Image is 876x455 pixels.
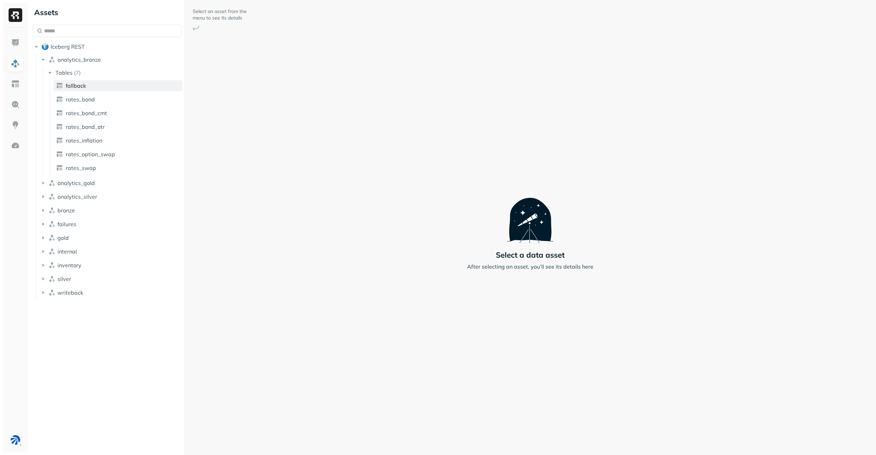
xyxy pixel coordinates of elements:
[40,287,182,298] button: writeback
[49,207,55,214] img: namespace
[57,56,101,63] span: analytics_bronze
[40,205,182,216] button: bronze
[11,79,20,88] img: Asset Explorer
[40,232,182,243] button: gold
[51,43,85,50] span: Iceberg REST
[57,275,71,282] span: silver
[56,151,63,158] img: table
[40,219,182,230] button: failures
[40,273,182,284] button: silver
[42,43,49,50] img: root
[57,180,95,186] span: analytics_gold
[57,193,97,200] span: analytics_silver
[66,151,115,158] span: rates_option_swap
[40,177,182,188] button: analytics_gold
[496,250,565,260] p: Select a data asset
[56,82,63,89] img: table
[11,100,20,109] img: Query Explorer
[56,137,63,144] img: table
[507,184,554,243] img: Telescope
[11,59,20,68] img: Assets
[40,260,182,271] button: inventory
[11,38,20,47] img: Dashboard
[53,149,182,160] a: rates_option_swap
[57,289,83,296] span: writeback
[56,110,63,116] img: table
[53,162,182,173] a: rates_swap
[9,8,22,22] img: Ryft
[40,191,182,202] button: analytics_silver
[55,69,73,76] span: Tables
[49,193,55,200] img: namespace
[49,180,55,186] img: namespace
[40,246,182,257] button: internal
[57,248,77,255] span: internal
[53,135,182,146] a: rates_inflation
[11,121,20,130] img: Insights
[49,221,55,227] img: namespace
[66,164,96,171] span: rates_swap
[66,137,102,144] span: rates_inflation
[11,435,20,445] img: BAM
[53,94,182,105] a: rates_bond
[56,164,63,171] img: table
[66,96,95,103] span: rates_bond
[56,123,63,130] img: table
[53,121,182,132] a: rates_bond_otr
[193,8,247,21] p: Select an asset from the menu to see its details
[57,262,81,269] span: inventory
[40,54,182,65] button: analytics_bronze
[57,207,75,214] span: bronze
[33,41,181,52] button: Iceberg REST
[33,7,181,18] div: Assets
[49,275,55,282] img: namespace
[56,96,63,103] img: table
[49,234,55,241] img: namespace
[49,289,55,296] img: namespace
[53,80,182,91] a: fallback
[57,221,76,227] span: failures
[53,108,182,119] a: rates_bond_cmt
[467,262,593,271] p: After selecting an asset, you’ll see its details here
[49,56,55,63] img: namespace
[11,141,20,150] img: Optimization
[57,234,69,241] span: gold
[66,123,105,130] span: rates_bond_otr
[74,69,81,76] p: ( 7 )
[66,82,86,89] span: fallback
[66,110,107,116] span: rates_bond_cmt
[193,25,199,30] img: Arrow
[49,248,55,255] img: namespace
[49,262,55,269] img: namespace
[47,67,182,78] button: Tables(7)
